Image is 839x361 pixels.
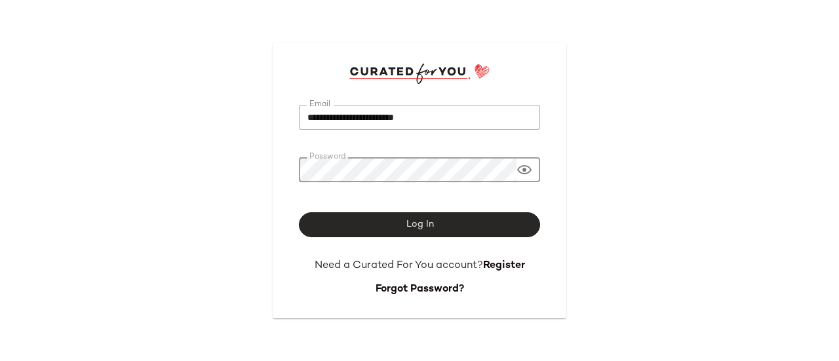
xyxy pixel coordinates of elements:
[483,260,525,271] a: Register
[299,212,540,237] button: Log In
[376,284,464,295] a: Forgot Password?
[315,260,483,271] span: Need a Curated For You account?
[349,64,490,83] img: cfy_login_logo.DGdB1djN.svg
[405,219,433,230] span: Log In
